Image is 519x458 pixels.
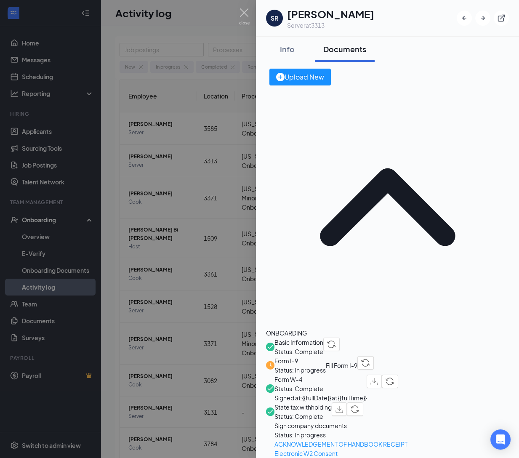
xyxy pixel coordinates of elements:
span: State tax withholding [274,402,332,412]
svg: ExternalLink [497,14,506,22]
div: Open Intercom Messenger [490,429,511,450]
div: Server at 3313 [287,21,374,29]
div: Upload New [276,72,324,82]
span: Status: Complete [274,412,332,421]
span: Status: In progress [274,365,326,375]
h1: [PERSON_NAME] [287,7,374,21]
span: Signed at: {{fullDate}} at {{fullTime}} [274,393,367,402]
span: Form W-4 [274,375,367,384]
svg: ChevronUp [266,85,509,328]
div: Documents [323,44,366,54]
span: Form I-9 [274,356,326,365]
button: Upload New [269,69,331,85]
button: Fill Form I-9 [326,356,357,375]
button: ExternalLink [494,11,509,26]
svg: ArrowRight [479,14,487,22]
span: Basic Information [274,338,323,347]
button: ArrowLeftNew [457,11,472,26]
span: Status: Complete [274,384,367,393]
div: Info [274,44,300,54]
div: ONBOARDING [266,328,509,338]
button: ArrowRight [475,11,490,26]
span: Status: Complete [274,347,323,356]
svg: ArrowLeftNew [460,14,468,22]
div: SR [271,14,278,22]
